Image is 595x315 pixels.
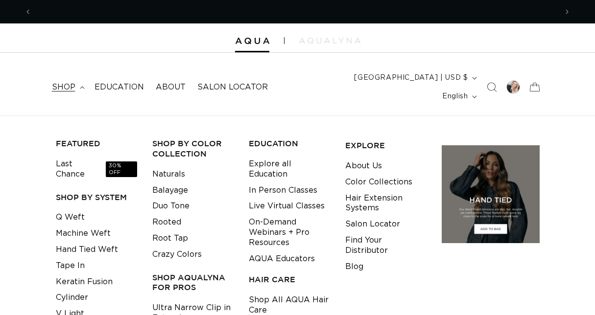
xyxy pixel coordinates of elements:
h3: SHOP BY SYSTEM [56,192,137,202]
button: [GEOGRAPHIC_DATA] | USD $ [348,68,481,87]
a: On-Demand Webinars + Pro Resources [249,214,330,250]
a: Color Collections [345,174,412,190]
h3: EDUCATION [249,138,330,149]
a: Naturals [152,166,185,182]
span: About [156,82,186,92]
a: Cylinder [56,290,88,306]
span: 30% OFF [106,161,137,178]
a: In Person Classes [249,182,317,199]
h3: EXPLORE [345,140,427,151]
a: Balayage [152,182,188,199]
a: Q Weft [56,209,85,225]
a: About [150,76,191,98]
span: Salon Locator [197,82,268,92]
a: Keratin Fusion [56,274,113,290]
a: Salon Locator [191,76,274,98]
a: Salon Locator [345,216,400,232]
button: Previous announcement [17,2,39,21]
a: Duo Tone [152,198,190,214]
a: Explore all Education [249,156,330,182]
button: Next announcement [556,2,578,21]
span: English [442,91,468,102]
span: Education [95,82,144,92]
a: About Us [345,158,382,174]
h3: FEATURED [56,138,137,149]
img: aqualyna.com [299,38,360,44]
h3: HAIR CARE [249,274,330,285]
span: [GEOGRAPHIC_DATA] | USD $ [354,73,468,83]
span: shop [52,82,75,92]
a: Crazy Colors [152,247,202,263]
a: Root Tap [152,230,188,247]
h3: Shop AquaLyna for Pros [152,272,234,293]
a: Hand Tied Weft [56,242,118,258]
a: Live Virtual Classes [249,198,325,214]
a: Last Chance30% OFF [56,156,137,182]
a: Hair Extension Systems [345,190,427,217]
summary: Search [481,76,502,98]
a: Education [89,76,150,98]
a: Find Your Distributor [345,232,427,259]
a: Machine Weft [56,225,111,242]
a: Rooted [152,214,181,230]
img: Aqua Hair Extensions [235,38,269,45]
a: Blog [345,259,363,275]
a: Tape In [56,258,85,274]
summary: shop [46,76,89,98]
h3: Shop by Color Collection [152,138,234,159]
a: AQUA Educators [249,251,315,267]
button: English [436,87,481,106]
